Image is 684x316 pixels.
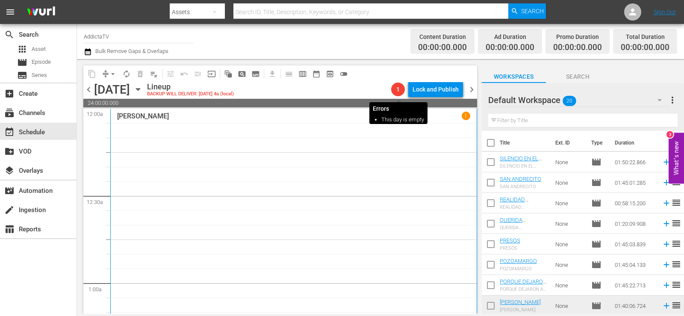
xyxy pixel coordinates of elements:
span: date_range_outlined [312,70,321,78]
svg: Add to Schedule [662,157,671,167]
span: Channels [4,108,15,118]
svg: Add to Schedule [662,281,671,290]
span: Revert to Primary Episode [177,67,191,81]
span: Episode [17,57,27,68]
a: PORQUE DEJARON A NACHO [500,278,547,291]
span: Remove Gaps & Overlaps [99,67,120,81]
div: Ad Duration [486,31,534,43]
span: 00:00:00.000 [621,43,669,53]
span: Create Search Block [235,67,249,81]
span: pageview_outlined [238,70,246,78]
span: Search [4,30,15,40]
td: 01:45:03.839 [611,234,658,254]
span: Download as CSV [262,65,279,82]
div: Default Workspace [488,88,670,112]
span: Series [17,70,27,80]
span: auto_awesome_motion_outlined [224,70,233,78]
td: None [552,295,588,316]
span: 00:00:00.000 [486,43,534,53]
div: Promo Duration [553,31,602,43]
span: Episode [591,177,601,188]
span: Asset [17,44,27,54]
span: chevron_right [466,84,477,95]
svg: Add to Schedule [662,239,671,249]
span: chevron_left [83,84,94,95]
div: SAN ANDRECITO [500,184,541,189]
span: Create Series Block [249,67,262,81]
div: Lineup [147,82,234,92]
span: calendar_view_week_outlined [298,70,307,78]
a: Sign Out [654,9,676,15]
td: 01:45:01.285 [611,172,658,193]
span: 00:00:00.000 [418,43,467,53]
span: Episode [591,260,601,270]
td: None [552,275,588,295]
span: 24 hours Lineup View is OFF [337,67,351,81]
span: Update Metadata from Key Asset [205,67,218,81]
td: None [552,193,588,213]
svg: Add to Schedule [662,198,671,208]
span: Episode [591,301,601,311]
span: Create [4,89,15,99]
td: None [552,172,588,193]
span: VOD [4,146,15,157]
span: Ingestion [4,205,15,215]
span: View Backup [323,67,337,81]
span: autorenew_outlined [122,70,131,78]
th: Duration [610,131,661,155]
span: Search [546,71,610,82]
span: Search [521,3,544,19]
div: QUERIDA [PERSON_NAME] [500,225,548,230]
th: Ext. ID [550,131,586,155]
button: Open Feedback Widget [669,133,684,183]
span: 00:00:00.000 [553,43,602,53]
div: PORQUE DEJARON A NACHO [500,286,548,292]
span: Month Calendar View [310,67,323,81]
span: reorder [671,280,681,290]
span: Fill episodes with ad slates [191,67,205,81]
span: 1 [391,86,405,93]
svg: Add to Schedule [662,219,671,228]
div: 3 [666,131,673,138]
span: 20 [563,92,576,110]
button: more_vert [667,90,678,110]
span: Bulk Remove Gaps & Overlaps [94,48,168,54]
svg: Add to Schedule [662,178,671,187]
svg: Add to Schedule [662,301,671,310]
span: reorder [671,259,681,269]
span: Overlays [4,165,15,176]
a: SILENCIO EN EL PARAISO [500,155,542,168]
span: Select an event to delete [133,67,147,81]
div: [PERSON_NAME] [500,307,541,313]
td: None [552,213,588,234]
td: 01:45:04.133 [611,254,658,275]
span: Clear Lineup [147,67,161,81]
span: input [207,70,216,78]
span: Episode [591,157,601,167]
button: Lock and Publish [408,82,463,97]
span: Series [32,71,47,80]
span: playlist_remove_outlined [150,70,158,78]
a: QUERIDA [PERSON_NAME] [500,217,541,230]
td: 00:58:15.200 [611,193,658,213]
div: Total Duration [621,31,669,43]
span: Episode [591,198,601,208]
span: Workspaces [482,71,546,82]
span: reorder [671,239,681,249]
a: REALIDAD TRANSFORMABLE [500,196,545,209]
span: Refresh All Search Blocks [218,65,235,82]
img: ans4CAIJ8jUAAAAAAAAAAAAAAAAAAAAAAAAgQb4GAAAAAAAAAAAAAAAAAAAAAAAAJMjXAAAAAAAAAAAAAAAAAAAAAAAAgAT5G... [21,2,62,22]
span: more_vert [667,95,678,105]
span: Schedule [4,127,15,137]
td: 01:40:06.724 [611,295,658,316]
span: Episode [32,58,51,66]
span: Episode [591,280,601,290]
span: arrow_drop_down [109,70,117,78]
span: Episode [591,219,601,229]
span: compress [101,70,110,78]
span: 24:00:00.000 [83,99,477,107]
span: Week Calendar View [296,67,310,81]
p: 1 [464,113,467,119]
span: preview_outlined [326,70,334,78]
div: PRESOS [500,245,520,251]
